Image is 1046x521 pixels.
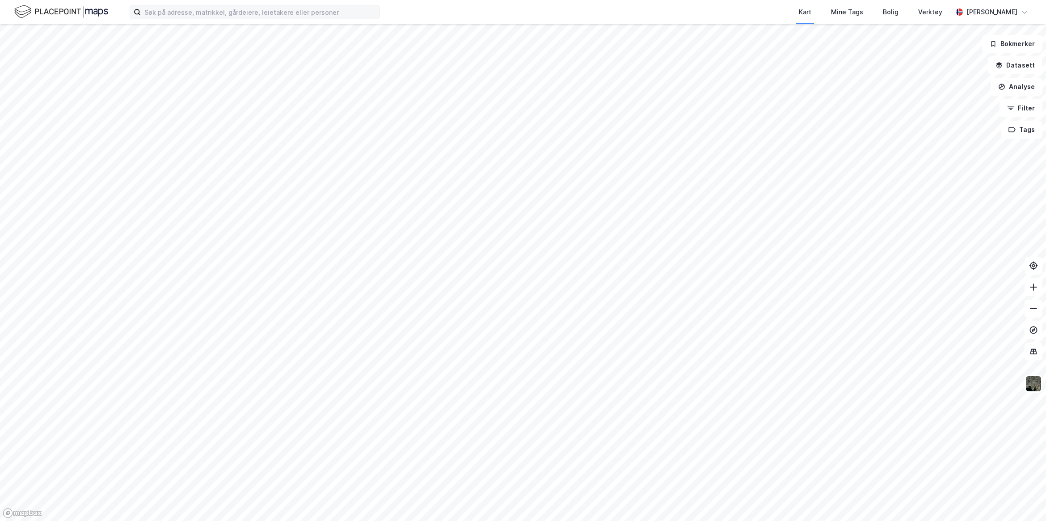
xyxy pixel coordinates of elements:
[1001,478,1046,521] div: Kontrollprogram for chat
[831,7,863,17] div: Mine Tags
[14,4,108,20] img: logo.f888ab2527a4732fd821a326f86c7f29.svg
[883,7,898,17] div: Bolig
[141,5,380,19] input: Søk på adresse, matrikkel, gårdeiere, leietakere eller personer
[1001,478,1046,521] iframe: Chat Widget
[918,7,942,17] div: Verktøy
[966,7,1017,17] div: [PERSON_NAME]
[799,7,811,17] div: Kart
